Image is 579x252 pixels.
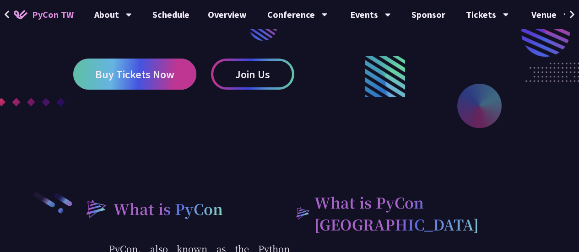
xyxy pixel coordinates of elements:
[5,3,83,26] a: PyCon TW
[290,201,314,225] img: heading-bullet
[77,191,114,226] img: heading-bullet
[73,59,196,90] a: Buy Tickets Now
[14,10,27,19] img: Home icon of PyCon TW 2025
[32,8,74,21] span: PyCon TW
[211,59,294,90] a: Join Us
[235,69,270,80] span: Join Us
[314,191,502,235] h2: What is PyCon [GEOGRAPHIC_DATA]
[95,69,174,80] span: Buy Tickets Now
[114,198,223,220] h2: What is PyCon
